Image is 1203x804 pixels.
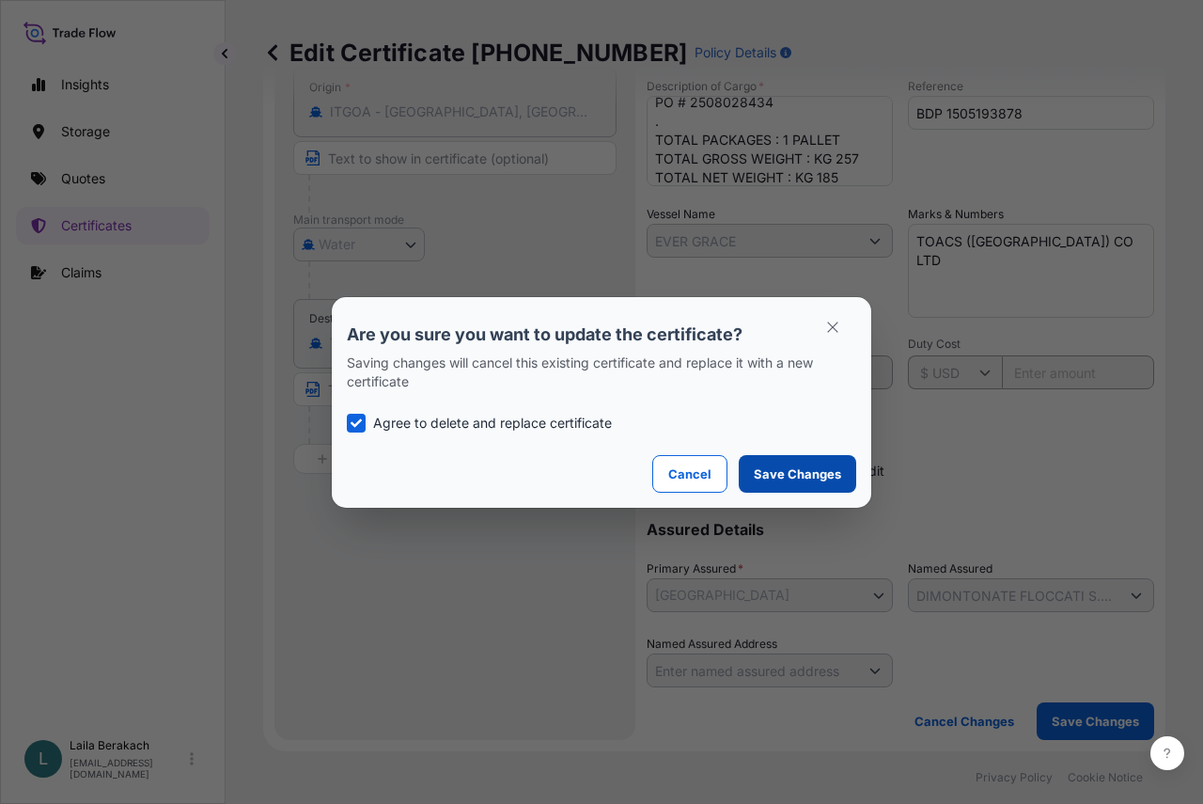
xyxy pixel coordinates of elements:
[668,465,711,483] p: Cancel
[754,465,841,483] p: Save Changes
[652,455,727,493] button: Cancel
[347,354,856,391] p: Saving changes will cancel this existing certificate and replace it with a new certificate
[373,414,612,433] p: Agree to delete and replace certificate
[739,455,856,493] button: Save Changes
[347,323,856,346] p: Are you sure you want to update the certificate?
